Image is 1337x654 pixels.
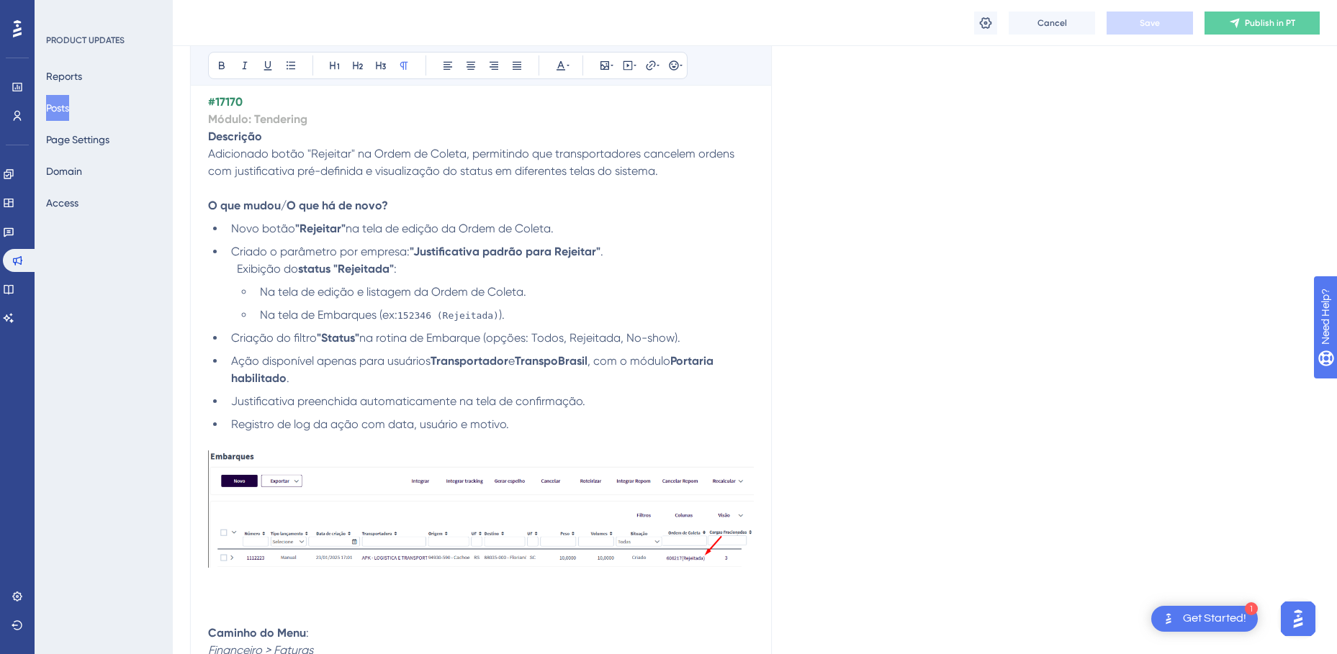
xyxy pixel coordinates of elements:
span: ). [499,308,505,322]
button: Cancel [1009,12,1095,35]
img: launcher-image-alternative-text [1160,610,1177,627]
span: Adicionado botão "Rejeitar" na Ordem de Coleta, permitindo que transportadores cancelem ordens co... [208,147,737,178]
span: Need Help? [34,4,90,21]
button: Posts [46,95,69,121]
span: , com o módulo [588,354,670,368]
span: na tela de edição da Ordem de Coleta. [346,222,554,235]
button: Save [1107,12,1193,35]
strong: #17170 [208,95,243,109]
span: Exibição do [237,262,298,276]
span: : [394,262,397,276]
span: Na tela de Embarques (ex: [260,308,397,322]
span: Criado o parâmetro por empresa: [231,245,410,258]
button: Reports [46,63,82,89]
strong: "Justificativa padrão para Rejeitar" [410,245,600,258]
strong: "Status" [317,331,359,345]
button: Domain [46,158,82,184]
button: Publish in PT [1205,12,1320,35]
div: 1 [1245,602,1258,615]
span: Criação do filtro [231,331,317,345]
span: Ação disponível apenas para usuários [231,354,431,368]
div: Get Started! [1183,611,1246,627]
span: 152346 (Rejeitada) [397,310,499,321]
span: Save [1140,17,1160,29]
div: Open Get Started! checklist, remaining modules: 1 [1151,606,1258,632]
span: . [287,371,289,385]
div: PRODUCT UPDATES [46,35,125,46]
strong: Módulo: Tendering [208,112,307,126]
span: Na tela de edição e listagem da Ordem de Coleta. [260,285,526,299]
strong: Transportador [431,354,508,368]
span: Cancel [1037,17,1067,29]
span: Justificativa preenchida automaticamente na tela de confirmação. [231,394,585,408]
span: Registro de log da ação com data, usuário e motivo. [231,417,509,431]
iframe: UserGuiding AI Assistant Launcher [1277,597,1320,640]
span: Publish in PT [1245,17,1295,29]
span: e [508,354,515,368]
button: Page Settings [46,127,109,153]
strong: TranspoBrasil [515,354,588,368]
button: Access [46,190,78,216]
strong: "Rejeitar" [295,222,346,235]
strong: status "Rejeitada" [298,262,394,276]
span: na rotina de Embarque (opções: Todos, Rejeitada, No-show). [359,331,680,345]
span: . [600,245,603,258]
strong: O que mudou/O que há de novo? [208,199,388,212]
span: Novo botão [231,222,295,235]
strong: Descrição [208,130,262,143]
span: : [306,626,309,640]
strong: Caminho do Menu [208,626,306,640]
